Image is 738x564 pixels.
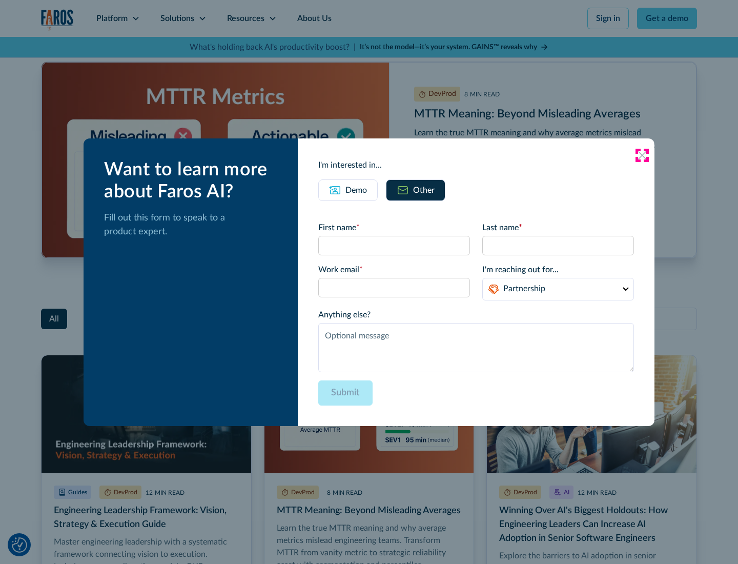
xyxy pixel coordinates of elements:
[318,264,470,276] label: Work email
[104,159,281,203] div: Want to learn more about Faros AI?
[318,221,470,234] label: First name
[482,264,634,276] label: I'm reaching out for...
[345,184,367,196] div: Demo
[318,380,373,406] input: Submit
[482,221,634,234] label: Last name
[104,211,281,239] p: Fill out this form to speak to a product expert.
[413,184,435,196] div: Other
[318,221,634,406] form: Email Form
[318,159,634,171] div: I'm interested in...
[318,309,634,321] label: Anything else?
